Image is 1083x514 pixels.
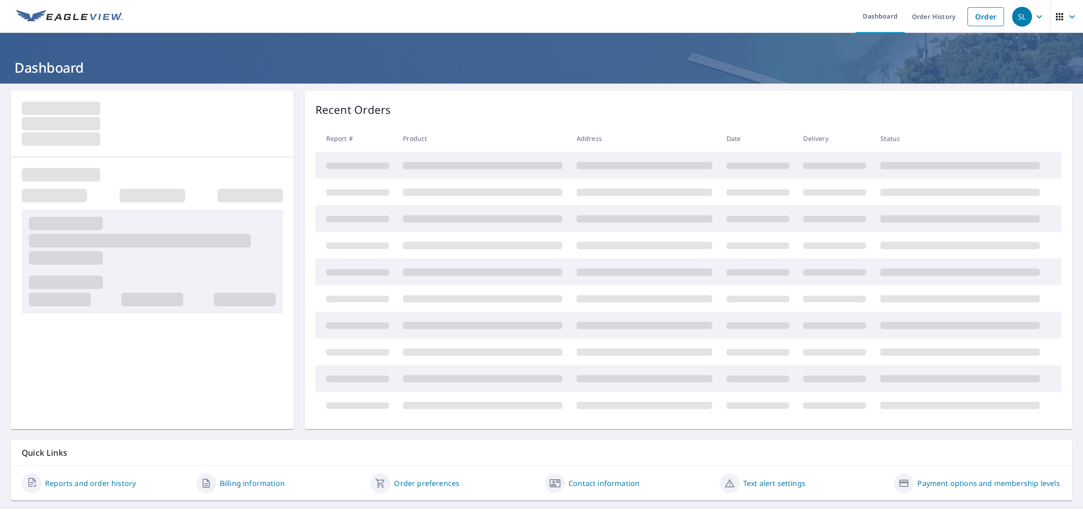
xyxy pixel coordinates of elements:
[220,478,285,489] a: Billing information
[1012,7,1032,27] div: SL
[315,102,391,118] p: Recent Orders
[796,125,873,152] th: Delivery
[45,478,136,489] a: Reports and order history
[743,478,805,489] a: Text alert settings
[569,125,719,152] th: Address
[16,10,123,23] img: EV Logo
[873,125,1047,152] th: Status
[396,125,569,152] th: Product
[11,58,1072,77] h1: Dashboard
[917,478,1060,489] a: Payment options and membership levels
[967,7,1004,26] a: Order
[22,447,1061,458] p: Quick Links
[315,125,396,152] th: Report #
[719,125,796,152] th: Date
[569,478,639,489] a: Contact information
[394,478,459,489] a: Order preferences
